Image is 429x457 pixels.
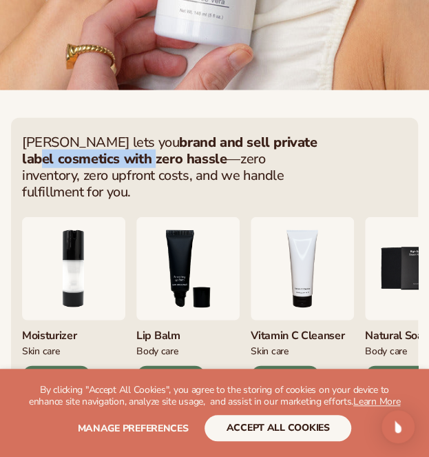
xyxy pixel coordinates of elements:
img: Vitamin c cleanser. [251,217,354,321]
div: 4 / 9 [251,217,354,387]
img: Moisturizing lotion. [22,217,125,321]
img: Smoothing lip balm. [136,217,240,321]
div: Open Intercom Messenger [381,410,415,443]
a: Learn More [353,395,400,408]
div: Lip Balm [136,321,240,343]
span: Manage preferences [78,422,189,435]
div: Vitamin C Cleanser [251,321,354,343]
div: $17 PROFIT [22,366,91,387]
div: $21 PROFIT [251,366,320,387]
button: Manage preferences [78,415,189,441]
p: By clicking "Accept All Cookies", you agree to the storing of cookies on your device to enhance s... [28,385,401,408]
div: $12 PROFIT [136,366,205,387]
strong: brand and sell private label cosmetics with zero hassle [22,133,317,168]
button: accept all cookies [205,415,352,441]
div: 3 / 9 [136,217,240,387]
p: [PERSON_NAME] lets you —zero inventory, zero upfront costs, and we handle fulfillment for you. [22,134,318,201]
div: Skin Care [251,343,354,358]
div: Moisturizer [22,321,125,343]
div: 2 / 9 [22,217,125,387]
div: Skin Care [22,343,125,358]
div: Body Care [136,343,240,358]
